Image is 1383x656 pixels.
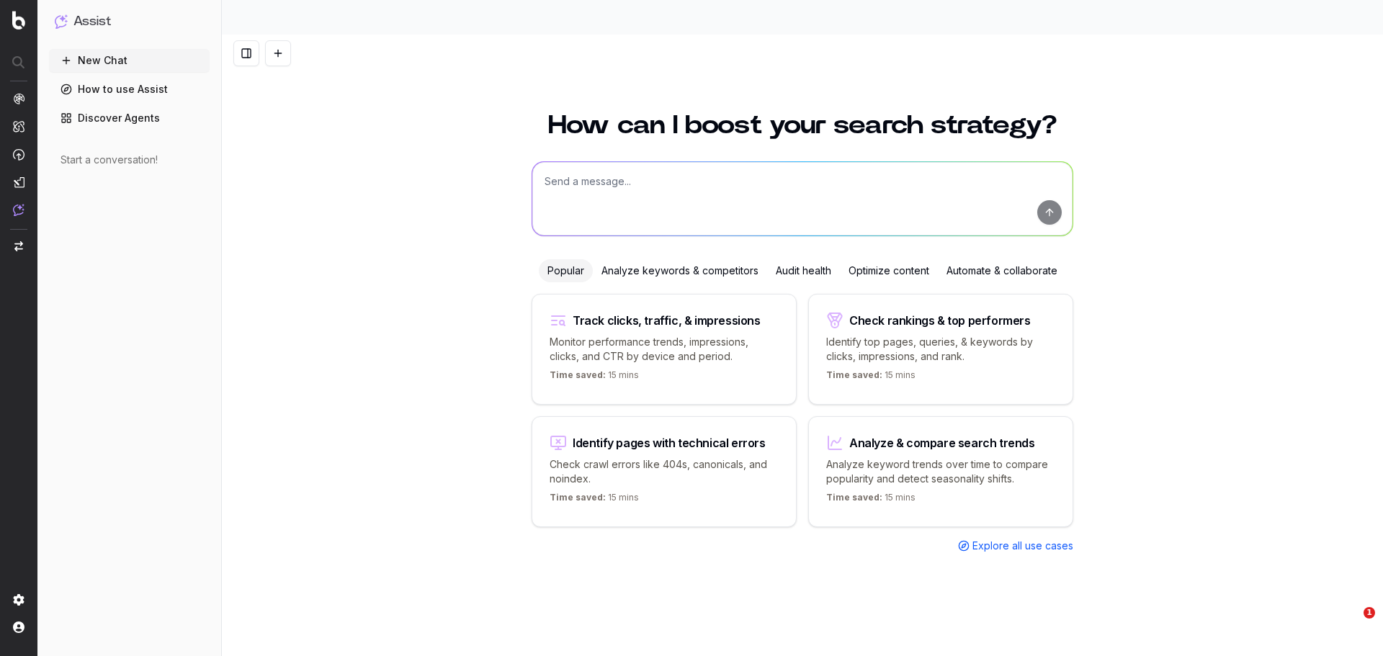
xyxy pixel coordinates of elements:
[573,437,766,449] div: Identify pages with technical errors
[826,457,1055,486] p: Analyze keyword trends over time to compare popularity and detect seasonality shifts.
[13,93,24,104] img: Analytics
[550,492,606,503] span: Time saved:
[972,539,1073,553] span: Explore all use cases
[767,259,840,282] div: Audit health
[826,492,882,503] span: Time saved:
[49,49,210,72] button: New Chat
[849,315,1031,326] div: Check rankings & top performers
[539,259,593,282] div: Popular
[826,492,916,509] p: 15 mins
[1334,607,1369,642] iframe: Intercom live chat
[49,107,210,130] a: Discover Agents
[550,369,606,380] span: Time saved:
[532,112,1073,138] h1: How can I boost your search strategy?
[1364,607,1375,619] span: 1
[13,621,24,633] img: My account
[550,457,779,486] p: Check crawl errors like 404s, canonicals, and noindex.
[49,78,210,101] a: How to use Assist
[958,539,1073,553] a: Explore all use cases
[826,335,1055,364] p: Identify top pages, queries, & keywords by clicks, impressions, and rank.
[13,594,24,606] img: Setting
[61,153,198,167] div: Start a conversation!
[826,369,916,387] p: 15 mins
[840,259,938,282] div: Optimize content
[938,259,1066,282] div: Automate & collaborate
[14,241,23,251] img: Switch project
[573,315,761,326] div: Track clicks, traffic, & impressions
[550,492,639,509] p: 15 mins
[13,204,24,216] img: Assist
[826,369,882,380] span: Time saved:
[13,176,24,188] img: Studio
[593,259,767,282] div: Analyze keywords & competitors
[550,369,639,387] p: 15 mins
[13,148,24,161] img: Activation
[13,120,24,132] img: Intelligence
[550,335,779,364] p: Monitor performance trends, impressions, clicks, and CTR by device and period.
[849,437,1035,449] div: Analyze & compare search trends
